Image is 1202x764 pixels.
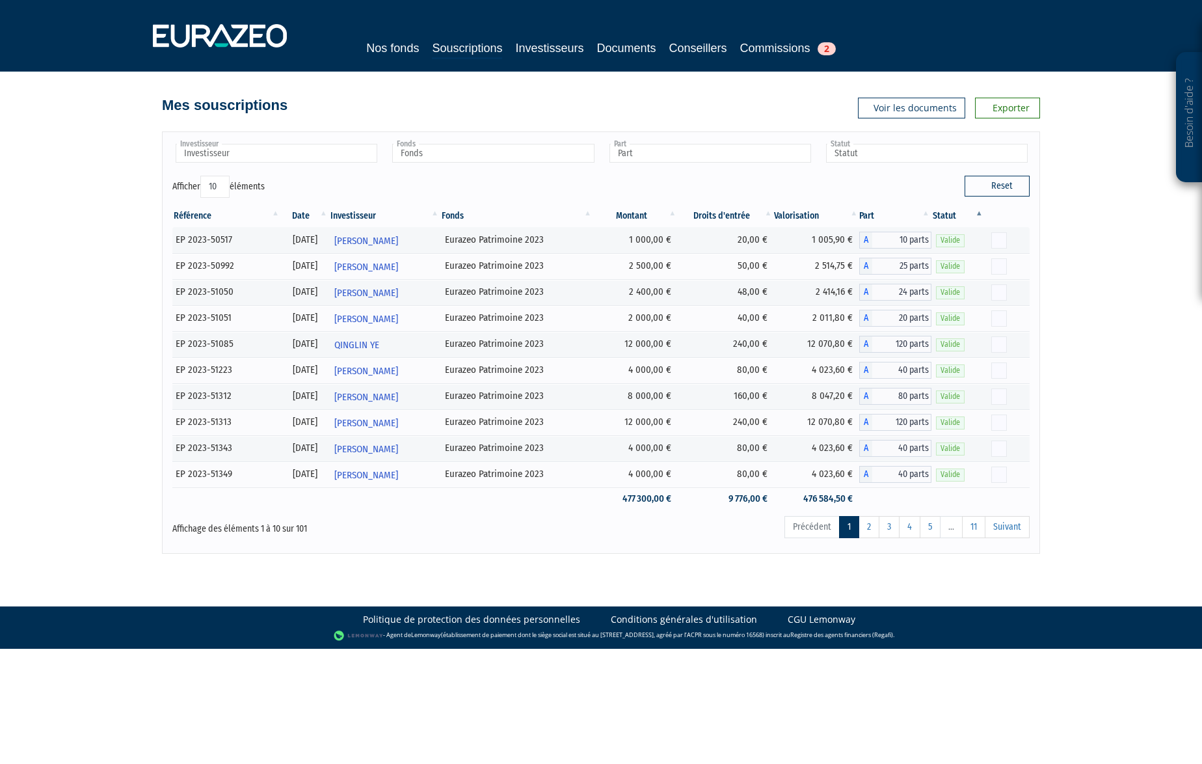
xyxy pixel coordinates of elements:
[872,414,931,431] span: 120 parts
[936,338,965,351] span: Valide
[936,260,965,273] span: Valide
[936,286,965,299] span: Valide
[859,205,931,227] th: Part: activer pour trier la colonne par ordre croissant
[774,253,860,279] td: 2 514,75 €
[235,236,243,244] i: [Français] Personne physique
[431,255,435,279] i: Voir l'investisseur
[13,629,1189,642] div: - Agent de (établissement de paiement dont le siège social est situé au [STREET_ADDRESS], agréé p...
[172,176,265,198] label: Afficher éléments
[286,233,325,247] div: [DATE]
[774,487,860,510] td: 476 584,50 €
[411,631,441,639] a: Lemonway
[859,440,931,457] div: A - Eurazeo Patrimoine 2023
[774,305,860,331] td: 2 011,80 €
[176,337,276,351] div: EP 2023-51085
[678,205,773,227] th: Droits d'entrée: activer pour trier la colonne par ordre croissant
[153,24,287,48] img: 1732889491-logotype_eurazeo_blanc_rvb.png
[235,366,243,374] i: [Français] Personne physique
[936,234,965,247] span: Valide
[859,336,931,353] div: A - Eurazeo Patrimoine 2023
[818,42,836,55] span: 2
[678,305,773,331] td: 40,00 €
[176,311,276,325] div: EP 2023-51051
[431,437,435,461] i: Voir l'investisseur
[162,98,287,113] h4: Mes souscriptions
[611,613,757,626] a: Conditions générales d'utilisation
[879,516,900,538] a: 3
[859,440,872,457] span: A
[790,631,893,639] a: Registre des agents financiers (Regafi)
[740,39,836,57] a: Commissions2
[678,409,773,435] td: 240,00 €
[445,415,589,429] div: Eurazeo Patrimoine 2023
[334,629,384,642] img: logo-lemonway.png
[329,435,440,461] a: [PERSON_NAME]
[235,444,243,452] i: [Français] Personne physique
[329,279,440,305] a: [PERSON_NAME]
[329,331,440,357] a: QINGLIN YE
[445,363,589,377] div: Eurazeo Patrimoine 2023
[334,411,398,435] span: [PERSON_NAME]
[431,411,435,435] i: Voir l'investisseur
[962,516,985,538] a: 11
[859,362,872,379] span: A
[366,39,419,57] a: Nos fonds
[872,232,931,249] span: 10 parts
[237,262,245,270] i: [Français] Personne physique
[593,435,678,461] td: 4 000,00 €
[176,441,276,455] div: EP 2023-51343
[286,467,325,481] div: [DATE]
[859,310,872,327] span: A
[936,390,965,403] span: Valide
[363,613,580,626] a: Politique de protection des données personnelles
[593,253,678,279] td: 2 500,00 €
[431,385,435,409] i: Voir l'investisseur
[593,331,678,357] td: 12 000,00 €
[281,205,329,227] th: Date: activer pour trier la colonne par ordre croissant
[432,39,502,59] a: Souscriptions
[286,389,325,403] div: [DATE]
[329,409,440,435] a: [PERSON_NAME]
[774,205,860,227] th: Valorisation: activer pour trier la colonne par ordre croissant
[176,389,276,403] div: EP 2023-51312
[445,311,589,325] div: Eurazeo Patrimoine 2023
[936,312,965,325] span: Valide
[774,409,860,435] td: 12 070,80 €
[515,39,583,57] a: Investisseurs
[286,363,325,377] div: [DATE]
[859,258,872,275] span: A
[920,516,941,538] a: 5
[859,388,872,405] span: A
[334,437,398,461] span: [PERSON_NAME]
[859,516,879,538] a: 2
[593,383,678,409] td: 8 000,00 €
[859,232,872,249] span: A
[678,253,773,279] td: 50,00 €
[774,227,860,253] td: 1 005,90 €
[237,340,244,348] i: [Français] Personne physique
[678,435,773,461] td: 80,00 €
[431,359,435,383] i: Voir l'investisseur
[936,443,965,455] span: Valide
[872,336,931,353] span: 120 parts
[774,279,860,305] td: 2 414,16 €
[859,336,872,353] span: A
[334,281,398,305] span: [PERSON_NAME]
[678,331,773,357] td: 240,00 €
[431,463,435,487] i: Voir l'investisseur
[678,227,773,253] td: 20,00 €
[859,232,931,249] div: A - Eurazeo Patrimoine 2023
[329,305,440,331] a: [PERSON_NAME]
[859,362,931,379] div: A - Eurazeo Patrimoine 2023
[329,357,440,383] a: [PERSON_NAME]
[445,285,589,299] div: Eurazeo Patrimoine 2023
[774,357,860,383] td: 4 023,60 €
[200,176,230,198] select: Afficheréléments
[678,383,773,409] td: 160,00 €
[334,385,398,409] span: [PERSON_NAME]
[774,435,860,461] td: 4 023,60 €
[176,415,276,429] div: EP 2023-51313
[176,285,276,299] div: EP 2023-51050
[334,255,398,279] span: [PERSON_NAME]
[872,310,931,327] span: 20 parts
